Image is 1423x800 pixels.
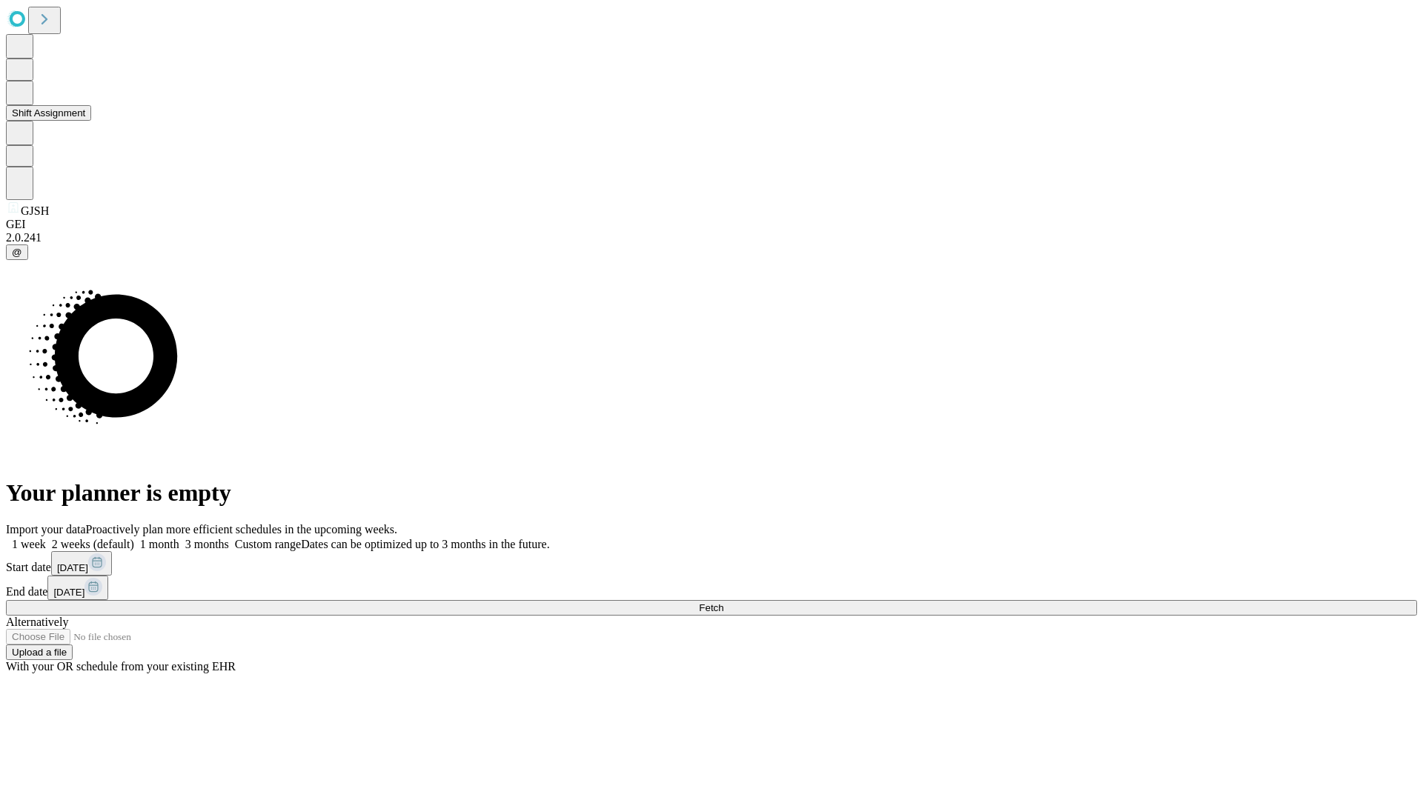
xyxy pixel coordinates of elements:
[6,551,1417,576] div: Start date
[53,587,84,598] span: [DATE]
[12,538,46,550] span: 1 week
[6,660,236,673] span: With your OR schedule from your existing EHR
[6,244,28,260] button: @
[699,602,723,613] span: Fetch
[6,523,86,536] span: Import your data
[57,562,88,573] span: [DATE]
[6,231,1417,244] div: 2.0.241
[6,616,68,628] span: Alternatively
[6,576,1417,600] div: End date
[6,644,73,660] button: Upload a file
[12,247,22,258] span: @
[21,204,49,217] span: GJSH
[140,538,179,550] span: 1 month
[235,538,301,550] span: Custom range
[86,523,397,536] span: Proactively plan more efficient schedules in the upcoming weeks.
[301,538,549,550] span: Dates can be optimized up to 3 months in the future.
[6,479,1417,507] h1: Your planner is empty
[47,576,108,600] button: [DATE]
[52,538,134,550] span: 2 weeks (default)
[185,538,229,550] span: 3 months
[6,600,1417,616] button: Fetch
[6,218,1417,231] div: GEI
[6,105,91,121] button: Shift Assignment
[51,551,112,576] button: [DATE]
